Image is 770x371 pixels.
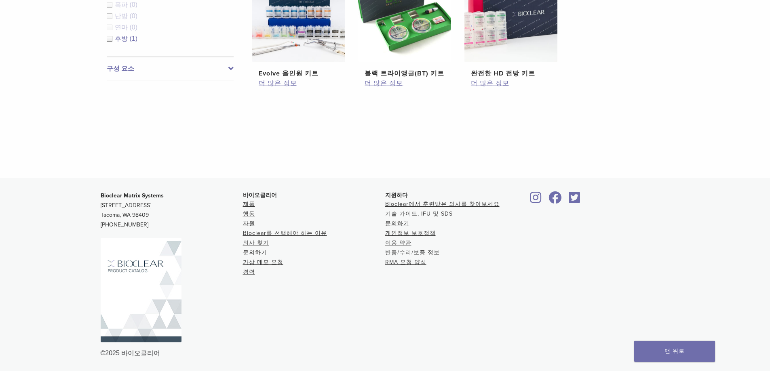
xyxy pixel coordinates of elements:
[115,35,128,42] font: 후방
[471,79,509,87] font: 더 많은 정보
[115,24,128,31] font: 연마
[243,249,267,256] a: 문의하기
[259,79,297,87] font: 더 많은 정보
[385,230,436,237] a: 개인정보 보호정책
[130,13,138,19] font: (0)
[101,350,160,356] font: ©2025 바이오클리어
[634,341,715,362] a: 맨 위로
[101,238,181,342] img: 바이오클리어
[101,221,148,228] font: [PHONE_NUMBER]
[566,196,583,204] a: 바이오클리어
[365,78,445,88] a: 더 많은 정보
[243,220,255,227] a: 자원
[471,69,535,78] font: 완전한 HD 전방 키트
[101,192,164,199] font: Bioclear Matrix Systems
[130,1,138,8] font: (0)
[665,348,685,354] font: 맨 위로
[243,239,269,246] a: 의사 찾기
[471,78,551,88] a: 더 많은 정보
[130,35,138,42] font: (1)
[385,210,453,217] a: 기술 가이드, IFU 및 SDS
[385,201,500,208] a: Bioclear에서 훈련받은 의사를 찾아보세요
[130,24,138,31] font: (0)
[243,201,255,208] a: 제품
[527,196,544,204] a: 바이오클리어
[385,259,426,266] a: RMA 요청 양식
[259,78,339,88] a: 더 많은 정보
[243,230,327,237] a: Bioclear를 선택해야 하는 이유
[115,1,128,8] font: 폭파
[243,192,277,198] font: 바이오클리어
[385,192,408,198] font: 지원하다
[365,79,403,87] font: 더 많은 정보
[243,259,283,266] a: 가상 데모 요청
[546,196,565,204] a: 바이오클리어
[107,65,134,72] font: 구성 요소
[259,69,319,78] font: Evolve 올인원 키트
[243,268,255,275] a: 경력
[115,13,128,19] font: 난방
[243,210,255,217] a: 행동
[365,69,444,78] font: 블랙 트라이앵글(BT) 키트
[101,202,151,209] font: [STREET_ADDRESS]
[101,212,149,218] font: Tacoma, WA 98409
[385,220,409,227] a: 문의하기
[385,239,411,246] a: 이용 약관
[385,249,440,256] a: 반품/수리/보증 정보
